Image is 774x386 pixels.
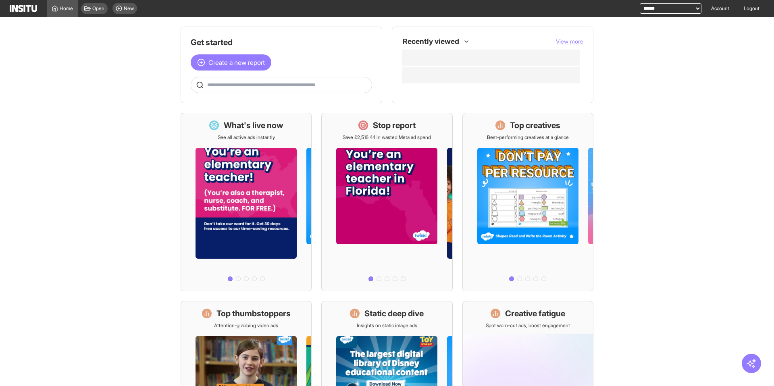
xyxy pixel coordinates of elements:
[181,113,312,291] a: What's live nowSee all active ads instantly
[216,308,291,319] h1: Top thumbstoppers
[321,113,452,291] a: Stop reportSave £2,516.44 in wasted Meta ad spend
[364,308,424,319] h1: Static deep dive
[214,322,278,329] p: Attention-grabbing video ads
[92,5,104,12] span: Open
[556,37,583,46] button: View more
[487,134,569,141] p: Best-performing creatives at a glance
[357,322,417,329] p: Insights on static image ads
[510,120,560,131] h1: Top creatives
[60,5,73,12] span: Home
[124,5,134,12] span: New
[224,120,283,131] h1: What's live now
[373,120,416,131] h1: Stop report
[208,58,265,67] span: Create a new report
[218,134,275,141] p: See all active ads instantly
[343,134,431,141] p: Save £2,516.44 in wasted Meta ad spend
[10,5,37,12] img: Logo
[191,54,271,71] button: Create a new report
[556,38,583,45] span: View more
[191,37,372,48] h1: Get started
[462,113,593,291] a: Top creativesBest-performing creatives at a glance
